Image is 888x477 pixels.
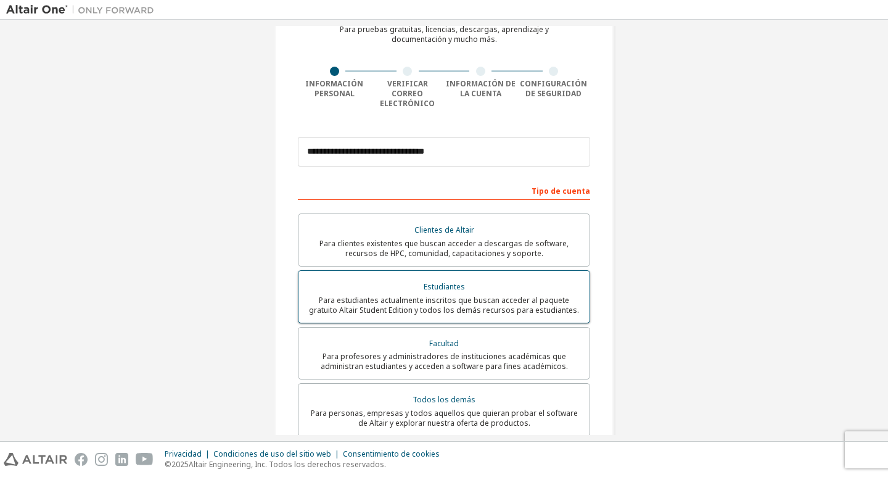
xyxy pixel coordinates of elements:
font: Para personas, empresas y todos aquellos que quieran probar el software de Altair y explorar nues... [311,408,578,428]
img: youtube.svg [136,453,154,466]
font: Consentimiento de cookies [343,449,440,459]
font: Todos los demás [413,394,475,405]
font: 2025 [171,459,189,470]
font: Estudiantes [424,281,465,292]
font: Condiciones de uso del sitio web [213,449,331,459]
font: Privacidad [165,449,202,459]
img: altair_logo.svg [4,453,67,466]
font: © [165,459,171,470]
font: Altair Engineering, Inc. Todos los derechos reservados. [189,459,386,470]
img: linkedin.svg [115,453,128,466]
font: Para profesores y administradores de instituciones académicas que administran estudiantes y acced... [321,351,568,371]
img: instagram.svg [95,453,108,466]
font: Información de la cuenta [446,78,516,99]
font: Para pruebas gratuitas, licencias, descargas, aprendizaje y [340,24,549,35]
font: Tipo de cuenta [532,186,590,196]
font: documentación y mucho más. [392,34,497,44]
font: Configuración de seguridad [520,78,587,99]
font: Clientes de Altair [414,225,474,235]
font: Verificar correo electrónico [380,78,435,109]
font: Para clientes existentes que buscan acceder a descargas de software, recursos de HPC, comunidad, ... [319,238,569,259]
img: Altair Uno [6,4,160,16]
font: Información personal [305,78,363,99]
img: facebook.svg [75,453,88,466]
font: Para estudiantes actualmente inscritos que buscan acceder al paquete gratuito Altair Student Edit... [309,295,579,315]
font: Facultad [429,338,459,349]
